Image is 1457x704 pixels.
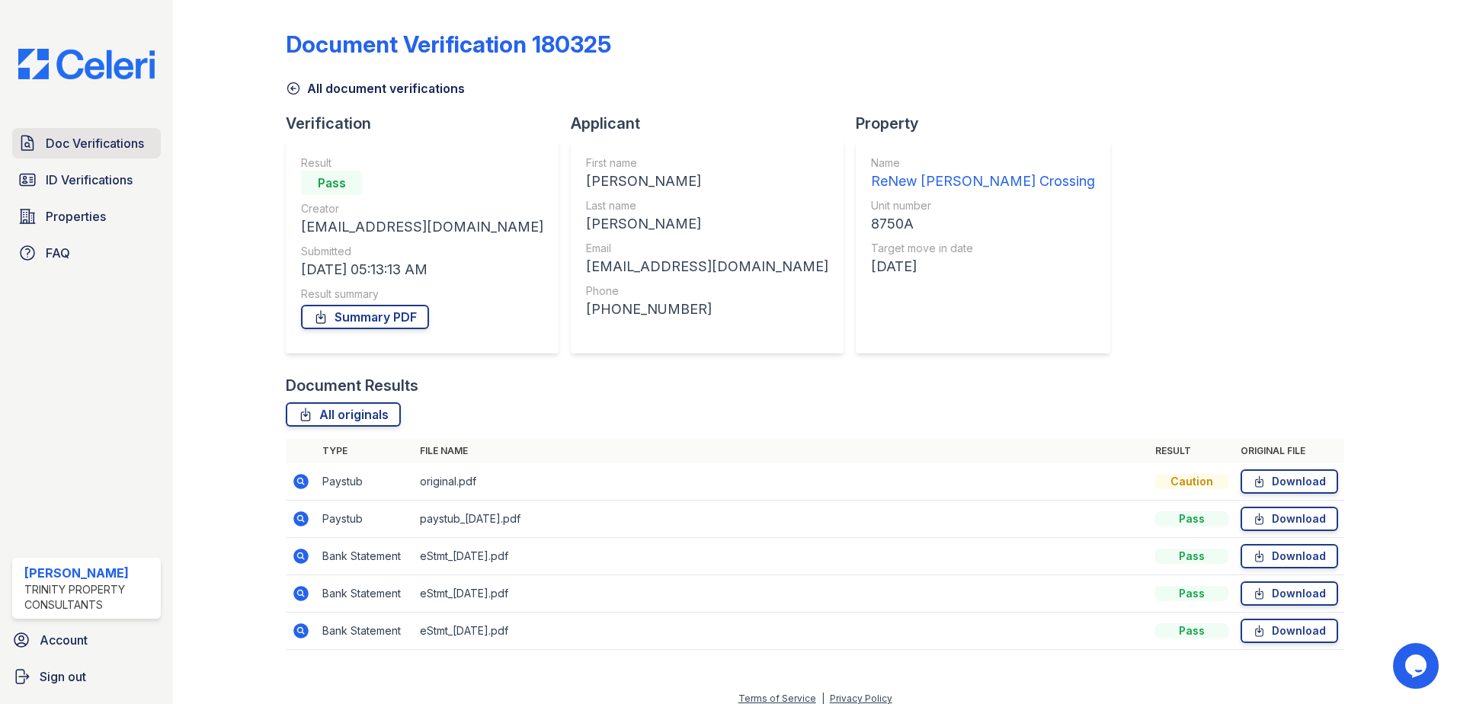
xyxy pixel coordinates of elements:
div: [DATE] 05:13:13 AM [301,259,543,280]
a: Summary PDF [301,305,429,329]
div: Target move in date [871,241,1095,256]
div: [EMAIL_ADDRESS][DOMAIN_NAME] [301,216,543,238]
td: Paystub [316,463,414,501]
a: Download [1241,507,1338,531]
th: Result [1149,439,1234,463]
div: First name [586,155,828,171]
a: Privacy Policy [830,693,892,704]
a: Sign out [6,661,167,692]
span: Properties [46,207,106,226]
span: Account [40,631,88,649]
a: All document verifications [286,79,465,98]
div: | [821,693,825,704]
img: CE_Logo_Blue-a8612792a0a2168367f1c8372b55b34899dd931a85d93a1a3d3e32e68fde9ad4.png [6,49,167,79]
a: Account [6,625,167,655]
a: Download [1241,619,1338,643]
div: [PERSON_NAME] [586,213,828,235]
div: 8750A [871,213,1095,235]
div: ReNew [PERSON_NAME] Crossing [871,171,1095,192]
div: Result summary [301,286,543,302]
td: eStmt_[DATE].pdf [414,538,1149,575]
div: Trinity Property Consultants [24,582,155,613]
td: eStmt_[DATE].pdf [414,613,1149,650]
div: Pass [301,171,362,195]
div: Result [301,155,543,171]
a: Download [1241,469,1338,494]
div: [EMAIL_ADDRESS][DOMAIN_NAME] [586,256,828,277]
td: paystub_[DATE].pdf [414,501,1149,538]
div: Applicant [571,113,856,134]
div: Submitted [301,244,543,259]
div: Pass [1155,549,1228,564]
span: FAQ [46,244,70,262]
span: Sign out [40,667,86,686]
div: Email [586,241,828,256]
div: [PHONE_NUMBER] [586,299,828,320]
a: ID Verifications [12,165,161,195]
div: Phone [586,283,828,299]
div: Document Verification 180325 [286,30,611,58]
div: [DATE] [871,256,1095,277]
th: File name [414,439,1149,463]
td: Bank Statement [316,613,414,650]
a: Properties [12,201,161,232]
td: Bank Statement [316,575,414,613]
td: original.pdf [414,463,1149,501]
div: Pass [1155,623,1228,638]
div: Pass [1155,586,1228,601]
div: Creator [301,201,543,216]
td: Bank Statement [316,538,414,575]
a: FAQ [12,238,161,268]
div: Caution [1155,474,1228,489]
td: Paystub [316,501,414,538]
span: Doc Verifications [46,134,144,152]
a: All originals [286,402,401,427]
a: Download [1241,544,1338,568]
div: [PERSON_NAME] [24,564,155,582]
div: Document Results [286,375,418,396]
div: [PERSON_NAME] [586,171,828,192]
div: Pass [1155,511,1228,526]
th: Original file [1234,439,1344,463]
div: Last name [586,198,828,213]
div: Property [856,113,1122,134]
iframe: chat widget [1393,643,1442,689]
a: Name ReNew [PERSON_NAME] Crossing [871,155,1095,192]
th: Type [316,439,414,463]
a: Terms of Service [738,693,816,704]
span: ID Verifications [46,171,133,189]
div: Unit number [871,198,1095,213]
div: Verification [286,113,571,134]
div: Name [871,155,1095,171]
a: Download [1241,581,1338,606]
a: Doc Verifications [12,128,161,158]
td: eStmt_[DATE].pdf [414,575,1149,613]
